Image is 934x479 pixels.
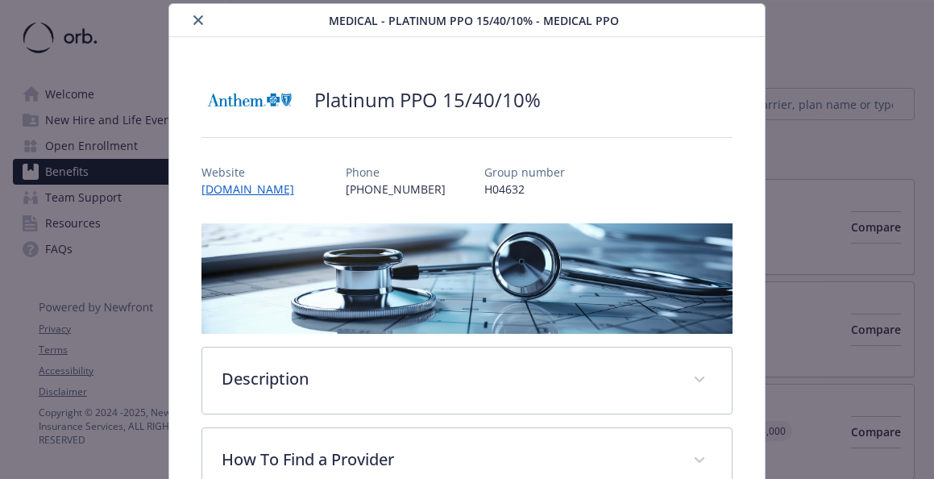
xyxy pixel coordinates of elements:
span: Medical - Platinum PPO 15/40/10% - Medical PPO [329,12,619,29]
div: Description [202,348,733,414]
p: H04632 [484,181,565,198]
p: Phone [346,164,446,181]
h2: Platinum PPO 15/40/10% [314,86,541,114]
p: Group number [484,164,565,181]
p: How To Find a Provider [222,448,675,472]
img: Anthem Blue Cross [201,76,298,124]
button: close [189,10,208,30]
p: Website [201,164,307,181]
a: [DOMAIN_NAME] [201,181,307,197]
p: [PHONE_NUMBER] [346,181,446,198]
img: banner [201,223,733,334]
p: Description [222,367,675,391]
